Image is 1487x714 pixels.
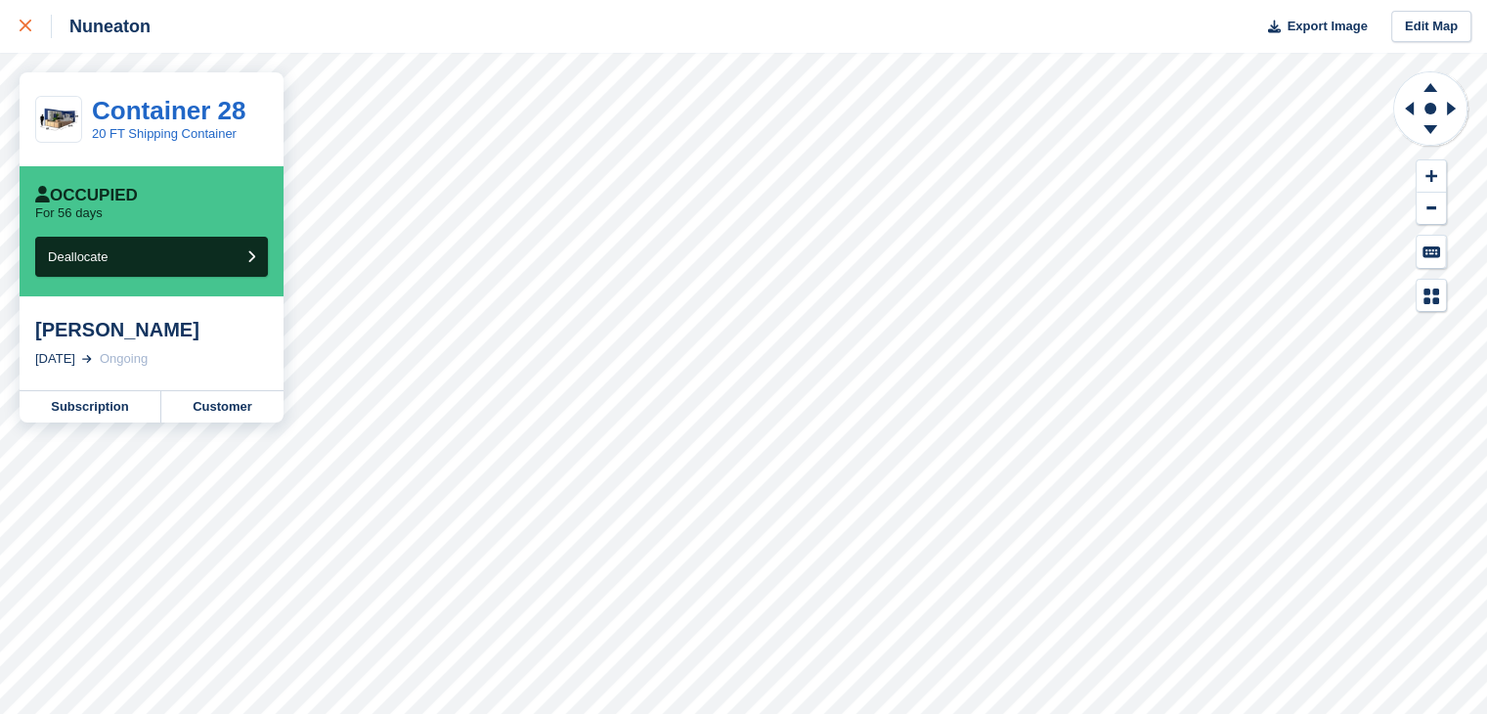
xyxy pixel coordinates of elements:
button: Export Image [1256,11,1368,43]
button: Keyboard Shortcuts [1417,236,1446,268]
div: Occupied [35,186,138,205]
img: arrow-right-light-icn-cde0832a797a2874e46488d9cf13f60e5c3a73dbe684e267c42b8395dfbc2abf.svg [82,355,92,363]
p: For 56 days [35,205,103,221]
a: Edit Map [1391,11,1471,43]
div: Nuneaton [52,15,151,38]
button: Zoom In [1417,160,1446,193]
span: Deallocate [48,249,108,264]
button: Map Legend [1417,280,1446,312]
button: Deallocate [35,237,268,277]
a: Subscription [20,391,161,423]
a: Customer [161,391,284,423]
button: Zoom Out [1417,193,1446,225]
div: Ongoing [100,349,148,369]
img: 20-ft-container.jpg [36,103,81,137]
div: [DATE] [35,349,75,369]
a: Container 28 [92,96,246,125]
a: 20 FT Shipping Container [92,126,237,141]
div: [PERSON_NAME] [35,318,268,341]
span: Export Image [1287,17,1367,36]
